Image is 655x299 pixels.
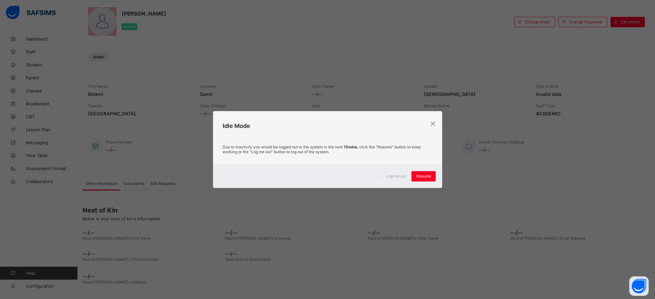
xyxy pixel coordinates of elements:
[416,174,431,178] span: Resume
[629,276,649,296] button: Open asap
[344,144,357,149] strong: 15mins
[223,144,432,154] p: Due to inactivity you would be logged out to the system in the next , click the "Resume" button t...
[429,118,436,129] div: ×
[223,122,432,129] h2: Idle Mode
[386,174,406,178] span: Log me out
